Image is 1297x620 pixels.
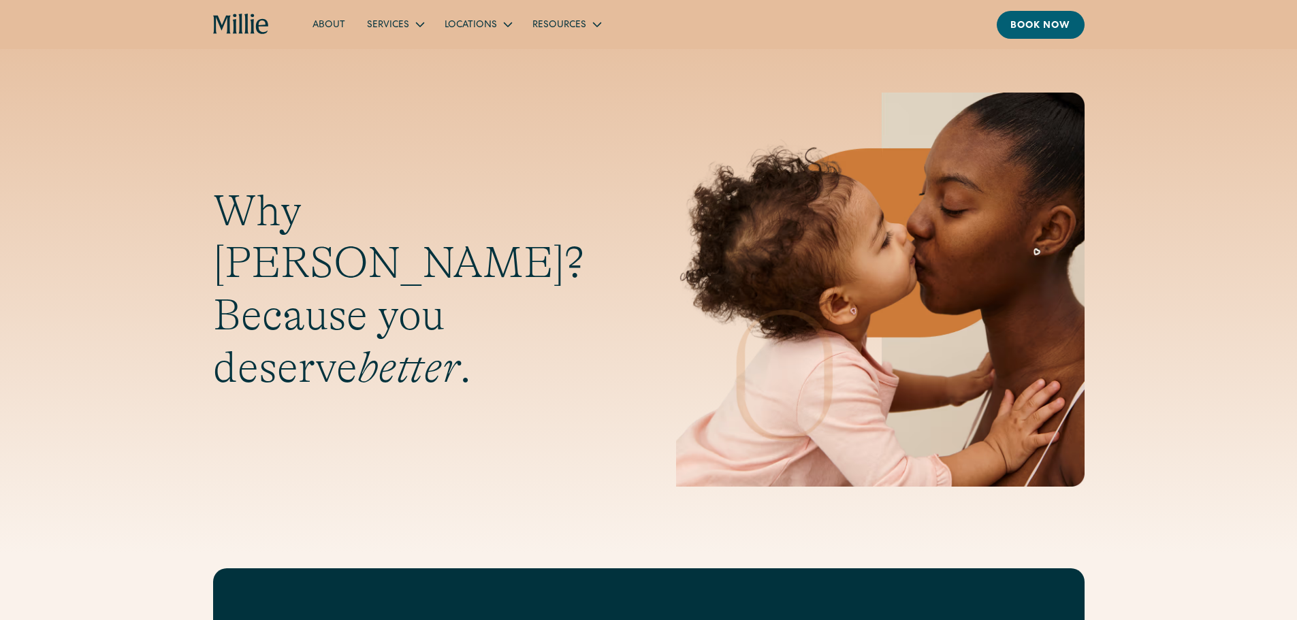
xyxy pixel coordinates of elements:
em: better [357,343,460,392]
div: Resources [522,13,611,35]
div: Services [367,18,409,33]
div: Locations [434,13,522,35]
h1: Why [PERSON_NAME]? Because you deserve . [213,185,622,394]
a: Book now [997,11,1085,39]
a: home [213,14,270,35]
div: Resources [532,18,586,33]
div: Services [356,13,434,35]
img: Mother and baby sharing a kiss, highlighting the emotional bond and nurturing care at the heart o... [676,93,1085,487]
div: Locations [445,18,497,33]
div: Book now [1010,19,1071,33]
a: About [302,13,356,35]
